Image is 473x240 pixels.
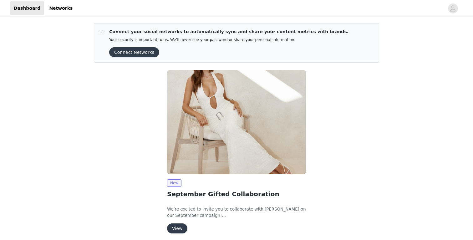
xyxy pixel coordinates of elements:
a: Networks [45,1,76,15]
span: We’re excited to invite you to collaborate with [PERSON_NAME] on our September campaign! [167,207,306,218]
h2: September Gifted Collaboration [167,189,306,199]
button: Connect Networks [109,47,159,57]
span: New [167,179,181,187]
button: View [167,223,187,233]
a: Dashboard [10,1,44,15]
p: Your security is important to us. We’ll never see your password or share your personal information. [109,38,348,42]
div: avatar [450,3,456,13]
p: Connect your social networks to automatically sync and share your content metrics with brands. [109,28,348,35]
img: Peppermayo EU [167,70,306,174]
a: View [167,226,187,231]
